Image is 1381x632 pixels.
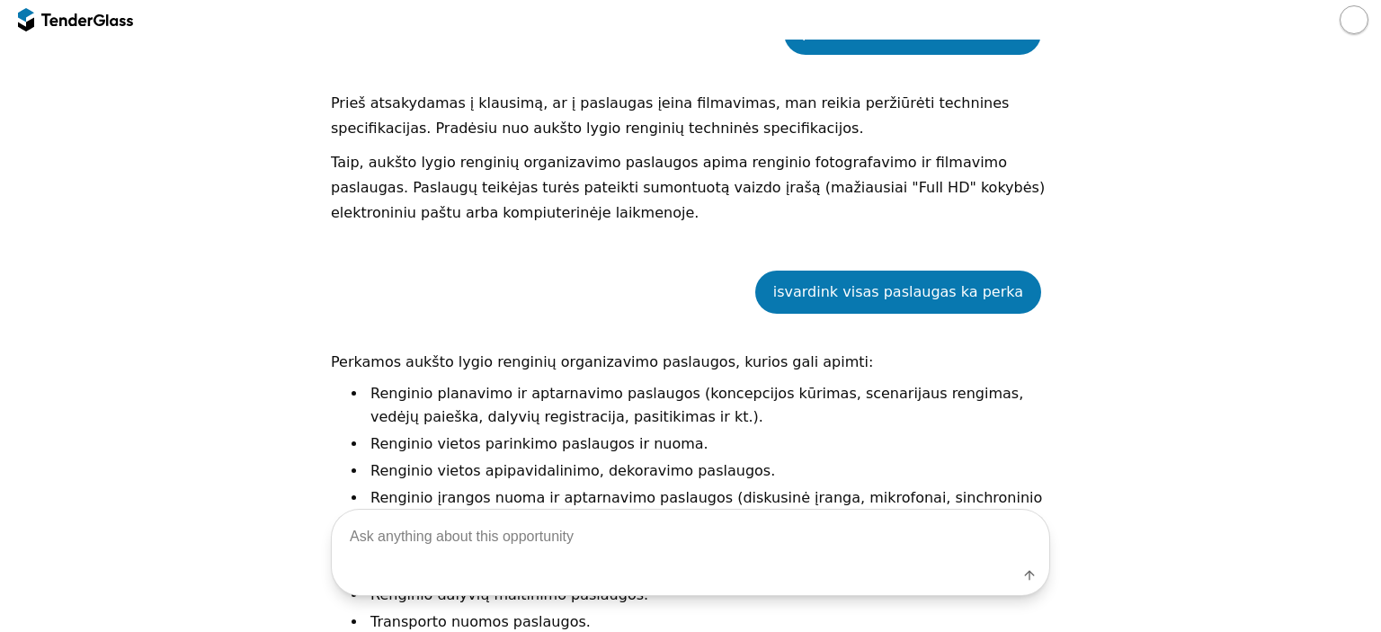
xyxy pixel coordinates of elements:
[367,459,1050,483] li: Renginio vietos apipavidalinimo, dekoravimo paslaugos.
[331,91,1050,141] p: Prieš atsakydamas į klausimą, ar į paslaugas įeina filmavimas, man reikia peržiūrėti technines sp...
[331,150,1050,226] p: Taip, aukšto lygio renginių organizavimo paslaugos apima renginio fotografavimo ir filmavimo pasl...
[367,432,1050,456] li: Renginio vietos parinkimo paslaugos ir nuoma.
[773,280,1023,305] div: isvardink visas paslaugas ka perka
[367,382,1050,429] li: Renginio planavimo ir aptarnavimo paslaugos (koncepcijos kūrimas, scenarijaus rengimas, vedėjų pa...
[331,350,1050,375] p: Perkamos aukšto lygio renginių organizavimo paslaugos, kurios gali apimti:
